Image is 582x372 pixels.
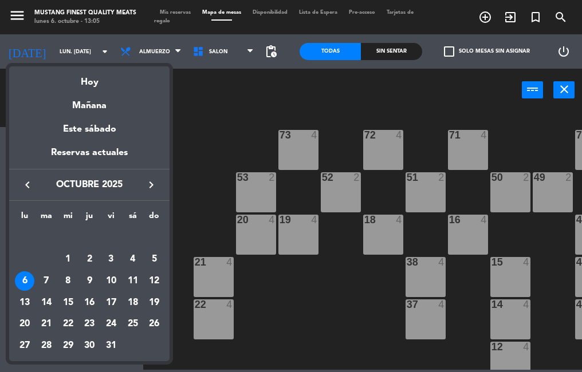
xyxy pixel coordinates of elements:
td: 11 de octubre de 2025 [122,270,144,292]
td: 15 de octubre de 2025 [57,292,79,314]
td: 26 de octubre de 2025 [144,314,166,335]
div: Reservas actuales [9,145,170,169]
td: 19 de octubre de 2025 [144,292,166,314]
div: 29 [58,336,78,355]
div: 23 [80,315,99,334]
div: 28 [37,336,56,355]
div: 1 [58,250,78,269]
div: 10 [101,271,121,291]
div: 22 [58,315,78,334]
td: 29 de octubre de 2025 [57,335,79,357]
button: keyboard_arrow_left [17,177,38,192]
th: jueves [78,209,100,227]
td: 27 de octubre de 2025 [14,335,36,357]
div: 3 [101,250,121,269]
td: 3 de octubre de 2025 [100,249,122,271]
td: 16 de octubre de 2025 [78,292,100,314]
td: 24 de octubre de 2025 [100,314,122,335]
td: 14 de octubre de 2025 [36,292,57,314]
td: 4 de octubre de 2025 [122,249,144,271]
div: 21 [37,315,56,334]
div: Hoy [9,66,170,90]
td: 23 de octubre de 2025 [78,314,100,335]
td: OCT. [14,227,165,249]
td: 1 de octubre de 2025 [57,249,79,271]
div: 12 [144,271,164,291]
td: 5 de octubre de 2025 [144,249,166,271]
td: 21 de octubre de 2025 [36,314,57,335]
td: 9 de octubre de 2025 [78,270,100,292]
th: domingo [144,209,166,227]
td: 18 de octubre de 2025 [122,292,144,314]
i: keyboard_arrow_right [144,178,158,192]
div: 17 [101,293,121,312]
td: 12 de octubre de 2025 [144,270,166,292]
td: 28 de octubre de 2025 [36,335,57,357]
td: 10 de octubre de 2025 [100,270,122,292]
span: octubre 2025 [38,177,141,192]
td: 25 de octubre de 2025 [122,314,144,335]
div: 9 [80,271,99,291]
div: 15 [58,293,78,312]
td: 7 de octubre de 2025 [36,270,57,292]
i: keyboard_arrow_left [21,178,34,192]
div: 31 [101,336,121,355]
th: sábado [122,209,144,227]
td: 8 de octubre de 2025 [57,270,79,292]
div: 2 [80,250,99,269]
div: 24 [101,315,121,334]
div: 6 [15,271,34,291]
div: 11 [123,271,143,291]
td: 13 de octubre de 2025 [14,292,36,314]
div: 27 [15,336,34,355]
div: 18 [123,293,143,312]
div: Este sábado [9,113,170,145]
button: keyboard_arrow_right [141,177,162,192]
div: 19 [144,293,164,312]
div: 4 [123,250,143,269]
td: 17 de octubre de 2025 [100,292,122,314]
th: lunes [14,209,36,227]
td: 6 de octubre de 2025 [14,270,36,292]
th: martes [36,209,57,227]
div: Mañana [9,90,170,113]
td: 20 de octubre de 2025 [14,314,36,335]
div: 26 [144,315,164,334]
td: 30 de octubre de 2025 [78,335,100,357]
div: 30 [80,336,99,355]
div: 8 [58,271,78,291]
div: 7 [37,271,56,291]
div: 16 [80,293,99,312]
td: 22 de octubre de 2025 [57,314,79,335]
th: viernes [100,209,122,227]
div: 5 [144,250,164,269]
div: 14 [37,293,56,312]
div: 25 [123,315,143,334]
div: 20 [15,315,34,334]
div: 13 [15,293,34,312]
td: 2 de octubre de 2025 [78,249,100,271]
th: miércoles [57,209,79,227]
td: 31 de octubre de 2025 [100,335,122,357]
